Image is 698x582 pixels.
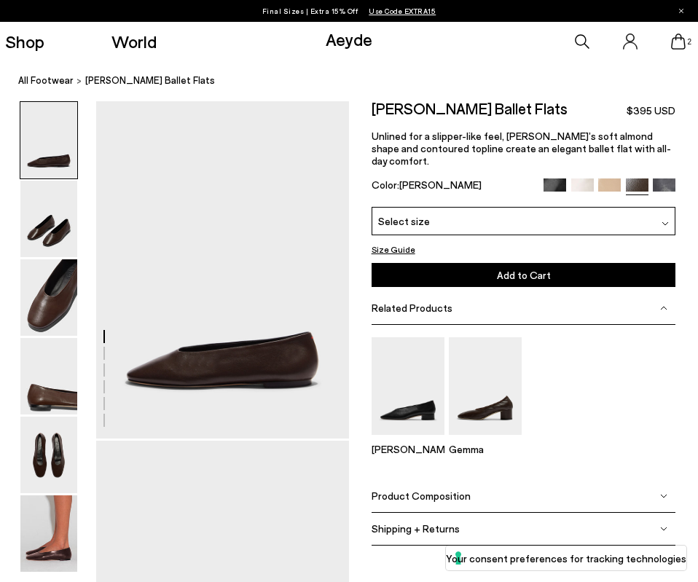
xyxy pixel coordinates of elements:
[18,61,698,101] nav: breadcrumb
[372,302,452,314] span: Related Products
[372,337,444,434] img: Delia Low-Heeled Ballet Pumps
[660,525,667,532] img: svg%3E
[671,34,686,50] a: 2
[85,73,215,88] span: [PERSON_NAME] Ballet Flats
[372,178,534,195] div: Color:
[18,73,74,88] a: All Footwear
[449,425,522,455] a: Gemma Block Heel Pumps Gemma
[378,213,430,229] span: Select size
[399,178,482,191] span: [PERSON_NAME]
[446,551,686,566] label: Your consent preferences for tracking technologies
[660,492,667,500] img: svg%3E
[20,338,77,414] img: Kirsten Ballet Flats - Image 4
[686,38,693,46] span: 2
[446,546,686,570] button: Your consent preferences for tracking technologies
[369,7,436,15] span: Navigate to /collections/ss25-final-sizes
[262,4,436,18] p: Final Sizes | Extra 15% Off
[662,220,669,227] img: svg%3E
[20,495,77,572] img: Kirsten Ballet Flats - Image 6
[20,259,77,336] img: Kirsten Ballet Flats - Image 3
[5,33,44,50] a: Shop
[20,102,77,178] img: Kirsten Ballet Flats - Image 1
[372,443,444,455] p: [PERSON_NAME]
[627,103,675,118] span: $395 USD
[372,522,460,535] span: Shipping + Returns
[20,417,77,493] img: Kirsten Ballet Flats - Image 5
[497,269,551,281] span: Add to Cart
[372,263,676,287] button: Add to Cart
[660,304,667,312] img: svg%3E
[20,181,77,257] img: Kirsten Ballet Flats - Image 2
[326,28,372,50] a: Aeyde
[372,425,444,455] a: Delia Low-Heeled Ballet Pumps [PERSON_NAME]
[372,242,415,256] button: Size Guide
[372,489,471,502] span: Product Composition
[372,130,671,167] span: Unlined for a slipper-like feel, [PERSON_NAME]’s soft almond shape and contoured topline create a...
[449,337,522,434] img: Gemma Block Heel Pumps
[449,443,522,455] p: Gemma
[372,101,568,116] h2: [PERSON_NAME] Ballet Flats
[111,33,157,50] a: World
